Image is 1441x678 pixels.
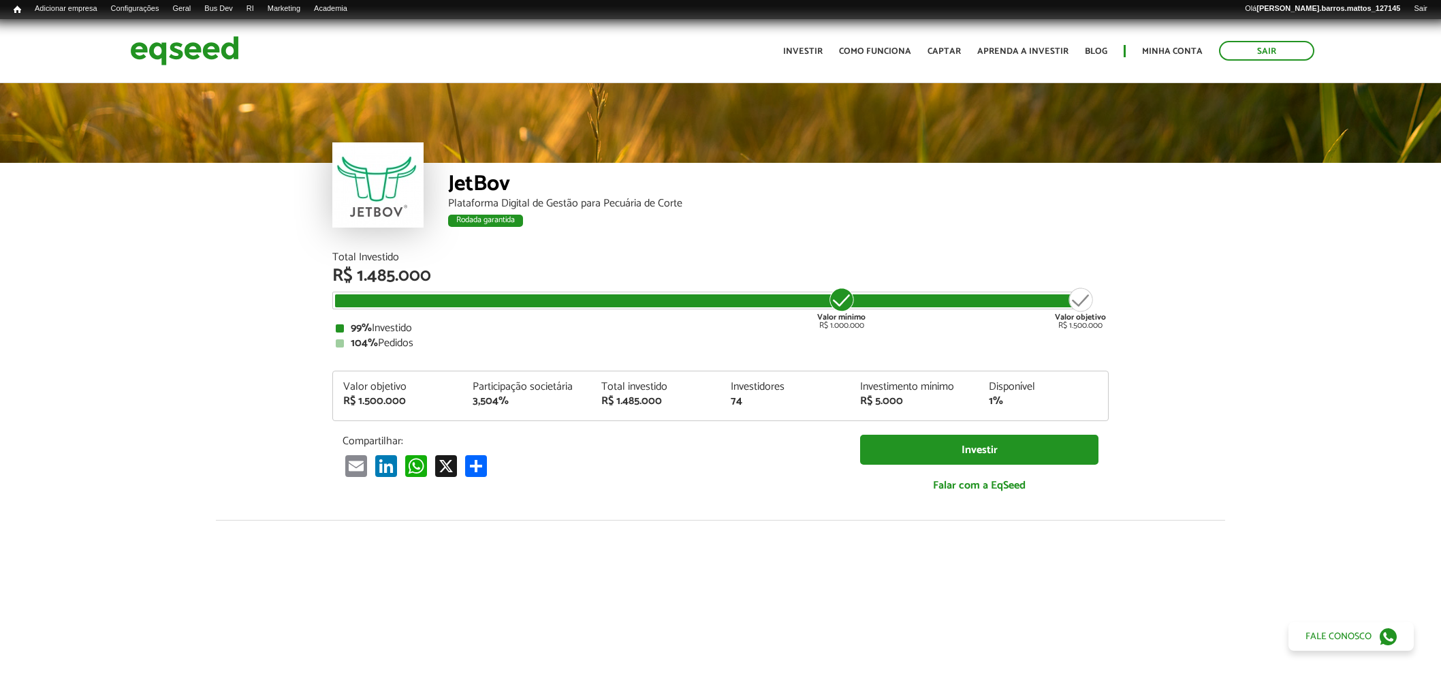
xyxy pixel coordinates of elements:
strong: 104% [351,334,378,352]
a: Aprenda a investir [977,47,1068,56]
img: EqSeed [130,33,239,69]
a: Marketing [261,3,307,14]
div: Investidores [731,382,840,392]
div: R$ 5.000 [860,396,969,407]
a: X [432,454,460,477]
div: Participação societária [473,382,582,392]
p: Compartilhar: [343,435,840,448]
div: Pedidos [336,338,1105,349]
div: R$ 1.485.000 [601,396,710,407]
div: R$ 1.485.000 [332,267,1109,285]
a: Configurações [104,3,166,14]
div: Total investido [601,382,710,392]
a: Como funciona [839,47,911,56]
strong: Valor mínimo [817,311,866,324]
a: Academia [307,3,354,14]
div: 1% [989,396,1098,407]
a: Blog [1085,47,1107,56]
div: Rodada garantida [448,215,523,227]
a: Email [343,454,370,477]
a: Investir [783,47,823,56]
a: WhatsApp [402,454,430,477]
div: Total Investido [332,252,1109,263]
a: Início [7,3,28,16]
a: Adicionar empresa [28,3,104,14]
div: 3,504% [473,396,582,407]
span: Início [14,5,21,14]
a: Falar com a EqSeed [860,472,1098,499]
div: Plataforma Digital de Gestão para Pecuária de Corte [448,198,1109,209]
div: Disponível [989,382,1098,392]
div: Valor objetivo [343,382,452,392]
div: 74 [731,396,840,407]
a: Investir [860,435,1098,465]
strong: 99% [351,319,372,337]
div: JetBov [448,173,1109,198]
a: Minha conta [1142,47,1203,56]
a: Olá[PERSON_NAME].barros.mattos_127145 [1238,3,1407,14]
strong: [PERSON_NAME].barros.mattos_127145 [1256,4,1400,12]
div: R$ 1.500.000 [343,396,452,407]
a: Bus Dev [197,3,240,14]
a: LinkedIn [373,454,400,477]
a: Captar [928,47,961,56]
a: RI [240,3,261,14]
a: Sair [1219,41,1314,61]
a: Fale conosco [1288,622,1414,651]
div: Investido [336,323,1105,334]
a: Geral [165,3,197,14]
strong: Valor objetivo [1055,311,1106,324]
div: R$ 1.500.000 [1055,286,1106,330]
div: Investimento mínimo [860,382,969,392]
a: Share [462,454,490,477]
div: R$ 1.000.000 [816,286,867,330]
a: Sair [1407,3,1434,14]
